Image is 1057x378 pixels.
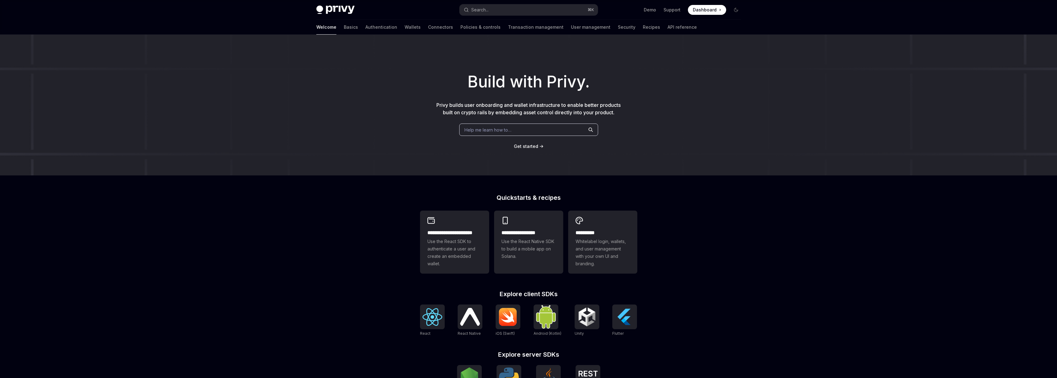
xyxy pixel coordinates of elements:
span: iOS (Swift) [496,331,515,336]
a: Support [664,7,680,13]
h2: Quickstarts & recipes [420,195,637,201]
span: React [420,331,431,336]
a: Transaction management [508,20,564,35]
span: React Native [458,331,481,336]
a: Connectors [428,20,453,35]
a: Wallets [405,20,421,35]
img: React [422,308,442,326]
a: Policies & controls [460,20,501,35]
a: **** *****Whitelabel login, wallets, and user management with your own UI and branding. [568,211,637,274]
a: API reference [668,20,697,35]
a: **** **** **** ***Use the React Native SDK to build a mobile app on Solana. [494,211,563,274]
a: Basics [344,20,358,35]
a: FlutterFlutter [612,304,637,337]
button: Search...⌘K [460,4,598,15]
img: iOS (Swift) [498,308,518,326]
a: Demo [644,7,656,13]
a: Security [618,20,635,35]
span: Use the React Native SDK to build a mobile app on Solana. [501,238,556,260]
span: Flutter [612,331,624,336]
a: iOS (Swift)iOS (Swift) [496,304,520,337]
h1: Build with Privy. [10,70,1047,94]
button: Toggle dark mode [731,5,741,15]
a: UnityUnity [575,304,599,337]
span: Whitelabel login, wallets, and user management with your own UI and branding. [576,238,630,267]
span: Use the React SDK to authenticate a user and create an embedded wallet. [427,238,482,267]
span: Android (Kotlin) [534,331,561,336]
div: Search... [471,6,489,14]
h2: Explore server SDKs [420,351,637,358]
span: Privy builds user onboarding and wallet infrastructure to enable better products built on crypto ... [436,102,621,115]
img: dark logo [316,6,355,14]
img: Flutter [615,307,635,327]
span: Dashboard [693,7,717,13]
img: Unity [577,307,597,327]
a: ReactReact [420,304,445,337]
a: Authentication [365,20,397,35]
a: Welcome [316,20,336,35]
img: Android (Kotlin) [536,305,556,328]
h2: Explore client SDKs [420,291,637,297]
a: Recipes [643,20,660,35]
img: React Native [460,308,480,325]
a: React NativeReact Native [458,304,482,337]
a: Dashboard [688,5,726,15]
span: Help me learn how to… [464,127,511,133]
a: Get started [514,143,538,149]
span: ⌘ K [588,7,594,12]
span: Unity [575,331,584,336]
a: Android (Kotlin)Android (Kotlin) [534,304,561,337]
a: User management [571,20,610,35]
